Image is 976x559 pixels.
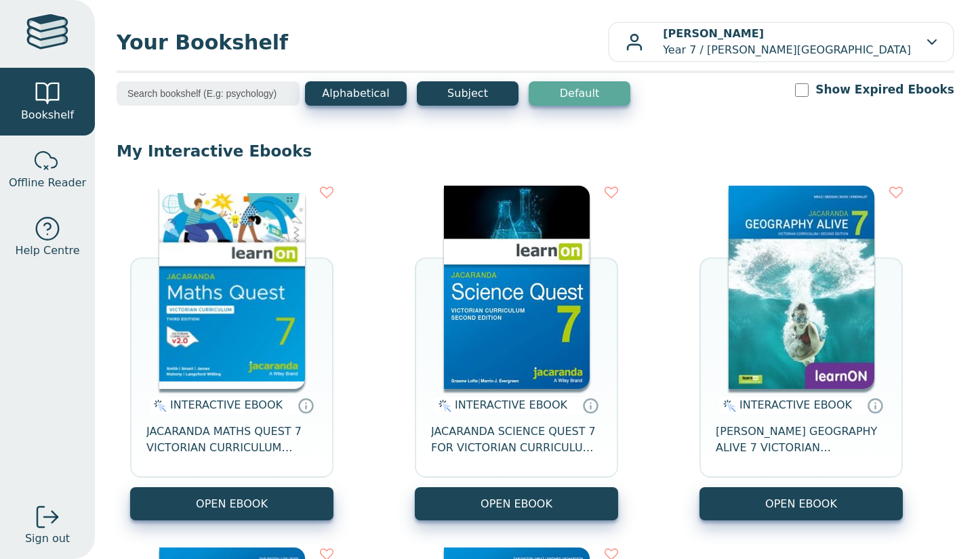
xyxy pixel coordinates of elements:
img: interactive.svg [719,398,736,414]
button: Subject [417,81,518,106]
button: OPEN EBOOK [130,487,333,520]
a: Interactive eBooks are accessed online via the publisher’s portal. They contain interactive resou... [582,397,598,413]
span: INTERACTIVE EBOOK [739,398,852,411]
button: [PERSON_NAME]Year 7 / [PERSON_NAME][GEOGRAPHIC_DATA] [608,22,954,62]
span: Sign out [25,531,70,547]
p: Year 7 / [PERSON_NAME][GEOGRAPHIC_DATA] [663,26,911,58]
img: b87b3e28-4171-4aeb-a345-7fa4fe4e6e25.jpg [159,186,305,389]
span: Offline Reader [9,175,86,191]
span: INTERACTIVE EBOOK [170,398,283,411]
p: My Interactive Ebooks [117,141,954,161]
a: Interactive eBooks are accessed online via the publisher’s portal. They contain interactive resou... [867,397,883,413]
button: OPEN EBOOK [415,487,618,520]
span: INTERACTIVE EBOOK [455,398,567,411]
button: OPEN EBOOK [699,487,903,520]
input: Search bookshelf (E.g: psychology) [117,81,300,106]
span: JACARANDA SCIENCE QUEST 7 FOR VICTORIAN CURRICULUM LEARNON 2E EBOOK [431,423,602,456]
span: [PERSON_NAME] GEOGRAPHY ALIVE 7 VICTORIAN CURRICULUM LEARNON EBOOK 2E [716,423,887,456]
span: JACARANDA MATHS QUEST 7 VICTORIAN CURRICULUM LEARNON EBOOK 3E [146,423,317,456]
img: 329c5ec2-5188-ea11-a992-0272d098c78b.jpg [444,186,590,389]
button: Alphabetical [305,81,407,106]
img: interactive.svg [150,398,167,414]
label: Show Expired Ebooks [815,81,954,98]
b: [PERSON_NAME] [663,27,764,40]
span: Your Bookshelf [117,27,608,58]
a: Interactive eBooks are accessed online via the publisher’s portal. They contain interactive resou... [298,397,314,413]
img: interactive.svg [434,398,451,414]
button: Default [529,81,630,106]
img: cc9fd0c4-7e91-e911-a97e-0272d098c78b.jpg [729,186,874,389]
span: Help Centre [15,243,79,259]
span: Bookshelf [21,107,74,123]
